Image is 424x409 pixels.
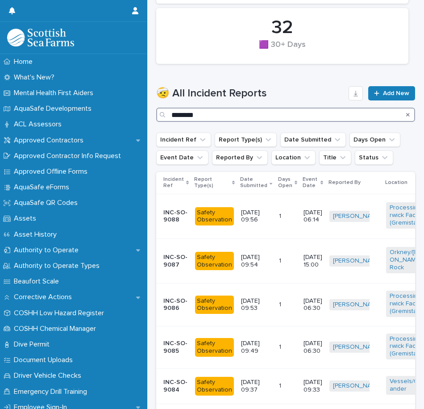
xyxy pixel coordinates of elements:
[10,262,107,270] p: Authority to Operate Types
[195,338,234,357] div: Safety Observation
[156,87,345,100] h1: 🤕 All Incident Reports
[241,297,271,313] p: [DATE] 09:53
[240,175,267,191] p: Date Submitted
[195,252,234,271] div: Safety Observation
[279,255,283,265] p: 1
[303,254,322,269] p: [DATE] 15:00
[212,150,268,165] button: Reported By
[279,380,283,390] p: 1
[163,379,188,394] p: INC-SO-9084
[10,104,99,113] p: AquaSafe Developments
[10,167,95,176] p: Approved Offline Forms
[333,343,382,351] a: [PERSON_NAME]
[195,377,234,396] div: Safety Observation
[385,178,407,188] p: Location
[349,133,400,147] button: Days Open
[333,213,382,220] a: [PERSON_NAME]
[279,342,283,351] p: 1
[10,152,128,160] p: Approved Contractor Info Request
[10,136,91,145] p: Approved Contractors
[163,297,188,313] p: INC-SO-9086
[333,382,382,390] a: [PERSON_NAME]
[10,214,43,223] p: Assets
[10,73,62,82] p: What's New?
[163,209,188,224] p: INC-SO-9088
[241,254,271,269] p: [DATE] 09:54
[333,301,382,309] a: [PERSON_NAME]
[303,175,318,191] p: Event Date
[10,89,100,97] p: Mental Health First Aiders
[10,340,57,349] p: Dive Permit
[171,40,393,59] div: 🟪 30+ Days
[279,211,283,220] p: 1
[10,199,85,207] p: AquaSafe QR Codes
[7,29,74,46] img: bPIBxiqnSb2ggTQWdOVV
[156,150,208,165] button: Event Date
[163,175,184,191] p: Incident Ref
[10,309,111,317] p: COSHH Low Hazard Register
[241,209,271,224] p: [DATE] 09:56
[279,299,283,309] p: 1
[319,150,351,165] button: Title
[355,150,393,165] button: Status
[368,86,415,100] a: Add New
[10,293,79,301] p: Corrective Actions
[10,246,86,255] p: Authority to Operate
[171,17,393,39] div: 32
[10,356,80,364] p: Document Uploads
[163,340,188,355] p: INC-SO-9085
[163,254,188,269] p: INC-SO-9087
[303,340,322,355] p: [DATE] 06:30
[328,178,361,188] p: Reported By
[156,133,211,147] button: Incident Ref
[10,388,94,396] p: Emergency Drill Training
[271,150,316,165] button: Location
[241,379,271,394] p: [DATE] 09:37
[241,340,271,355] p: [DATE] 09:49
[303,379,322,394] p: [DATE] 09:33
[10,371,88,380] p: Driver Vehicle Checks
[10,277,66,286] p: Beaufort Scale
[215,133,277,147] button: Report Type(s)
[278,175,292,191] p: Days Open
[194,175,230,191] p: Report Type(s)
[383,90,409,96] span: Add New
[156,108,415,122] input: Search
[195,296,234,314] div: Safety Observation
[10,230,64,239] p: Asset History
[10,325,103,333] p: COSHH Chemical Manager
[303,209,322,224] p: [DATE] 06:14
[195,207,234,226] div: Safety Observation
[303,297,322,313] p: [DATE] 06:30
[280,133,346,147] button: Date Submitted
[333,257,382,265] a: [PERSON_NAME]
[10,120,69,129] p: ACL Assessors
[10,58,40,66] p: Home
[10,183,76,192] p: AquaSafe eForms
